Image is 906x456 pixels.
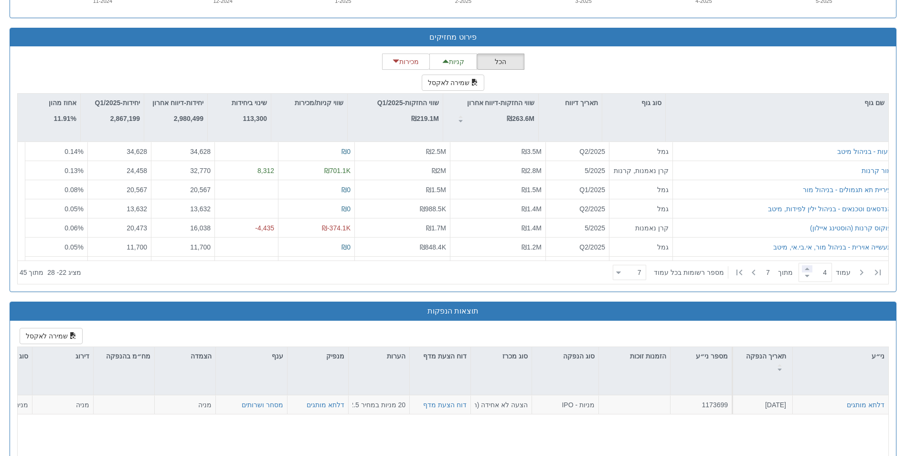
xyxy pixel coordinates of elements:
strong: 2,980,499 [174,115,203,122]
span: ₪1.5M [522,186,542,194]
span: ₪1.4M [522,224,542,232]
h3: פירוט מחזיקים [17,33,889,42]
button: דלתא מותגים [847,400,885,410]
button: שמירה לאקסל [20,328,83,344]
span: ‏מספר רשומות בכל עמוד [654,268,724,277]
div: גמל [613,204,669,214]
div: מניות - IPO [536,400,595,410]
div: סוג מכרז [471,347,532,365]
div: מספר ני״ע [671,347,732,365]
div: מניה [36,400,89,410]
span: ₪0 [341,186,351,194]
div: מסחר ושרותים [242,400,283,410]
span: ₪2.8M [522,167,542,174]
div: קרן נאמנות, קרנות סל [613,166,669,175]
div: [DATE] [736,400,786,410]
p: יחידות-Q1/2025 [95,98,140,108]
div: גמל [613,185,669,195]
button: מכירות [382,54,430,70]
p: יחידות-דיווח אחרון [152,98,203,108]
div: 20,473 [92,223,147,233]
div: הצמדה [155,347,215,365]
span: ₪1.7M [426,224,446,232]
div: 11,700 [92,242,147,252]
div: תאריך הנפקה [733,347,792,376]
div: 34,628 [155,147,211,156]
div: ‏ מתוך [609,262,886,283]
button: קניות [429,54,477,70]
div: 20,567 [92,185,147,195]
div: 0.05 % [29,242,84,252]
strong: 11.91% [54,115,76,122]
div: מח״מ בהנפקה [94,347,154,376]
div: ני״ע [793,347,888,365]
div: סוג גוף [602,94,665,112]
button: הכל [477,54,524,70]
div: דירוג [32,347,93,365]
button: מור קרנות [862,166,892,175]
div: קרן נאמנות [613,223,669,233]
div: 1173699 [674,400,728,410]
strong: 2,867,199 [110,115,140,122]
div: -4,435 [219,223,274,233]
div: 0.08 % [29,185,84,195]
div: 0.05 % [29,204,84,214]
button: פוקוס קרנות (הוסטינג איילון) [810,223,892,233]
p: שינוי ביחידות [232,98,267,108]
div: סוג הנפקה [532,347,598,365]
div: תאריך דיווח [539,94,602,112]
div: מניה [159,400,212,410]
span: ₪2.5M [426,148,446,155]
span: ₪3.5M [522,148,542,155]
p: שווי החזקות-Q1/2025 [377,98,439,108]
div: 0.14 % [29,147,84,156]
button: רעות - בניהול מיטב [837,147,892,156]
div: Q2/2025 [550,242,605,252]
a: דוח הצעת מדף [423,401,467,409]
div: תעשייה אוירית - בניהול מור, אי.בי.אי, מיטב [773,242,892,252]
span: ₪701.1K [324,167,351,174]
div: 20,567 [155,185,211,195]
h3: תוצאות הנפקות [17,307,889,315]
div: 5/2025 [550,166,605,175]
div: 34,628 [92,147,147,156]
div: 11,700 [155,242,211,252]
strong: 113,300 [243,115,267,122]
button: הנדסאים וטכנאים - בניהול ילין לפידות, מיטב [768,204,892,214]
div: Q1/2025 [550,185,605,195]
span: ₪988.5K [420,205,446,213]
div: הערות [349,347,409,365]
div: דוח הצעת מדף [410,347,470,376]
strong: ₪263.6M [507,115,534,122]
span: ₪1.5M [426,186,446,194]
strong: ₪219.1M [411,115,439,122]
div: Q2/2025 [550,204,605,214]
div: גמל [613,242,669,252]
span: ₪-374.1K [322,224,351,232]
button: עיריית תא תגמולים - בניהול מור [803,185,892,195]
div: הזמנות זוכות [599,347,670,365]
p: שווי החזקות-דיווח אחרון [467,98,534,108]
span: 7 [766,268,778,277]
div: 32,770 [155,166,211,175]
div: שווי קניות/מכירות [271,94,347,112]
span: ₪0 [341,205,351,213]
div: 5/2025 [550,223,605,233]
div: Q2/2025 [550,147,605,156]
div: גמל [613,147,669,156]
div: 16,038 [155,223,211,233]
div: 13,632 [92,204,147,214]
span: ₪2M [432,167,446,174]
button: דלתא מותגים [307,400,344,410]
div: 8,312 [219,166,274,175]
div: 20 מניות במחיר 52.5 [352,400,405,410]
span: ₪0 [341,148,351,155]
p: אחוז מהון [49,98,76,108]
div: שם גוף [666,94,888,112]
span: ₪1.2M [522,243,542,251]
